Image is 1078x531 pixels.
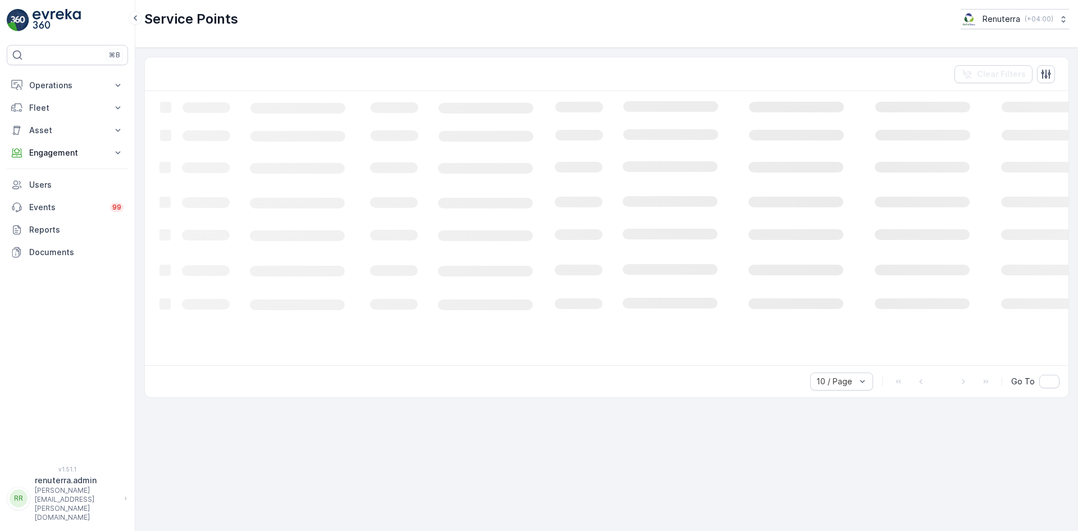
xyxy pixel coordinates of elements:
p: ( +04:00 ) [1025,15,1053,24]
a: Users [7,174,128,196]
button: Asset [7,119,128,142]
button: Clear Filters [954,65,1033,83]
span: Go To [1011,376,1035,387]
p: Fleet [29,102,106,114]
p: 99 [112,203,121,212]
p: renuterra.admin [35,475,119,486]
button: Engagement [7,142,128,164]
p: ⌘B [109,51,120,60]
p: Events [29,202,103,213]
button: Renuterra(+04:00) [961,9,1069,29]
img: logo [7,9,29,31]
div: RR [10,489,28,507]
p: Operations [29,80,106,91]
p: Asset [29,125,106,136]
span: v 1.51.1 [7,466,128,473]
p: Users [29,179,124,190]
button: Fleet [7,97,128,119]
p: Engagement [29,147,106,158]
a: Documents [7,241,128,264]
img: Screenshot_2024-07-26_at_13.33.01.png [961,13,978,25]
button: Operations [7,74,128,97]
button: RRrenuterra.admin[PERSON_NAME][EMAIL_ADDRESS][PERSON_NAME][DOMAIN_NAME] [7,475,128,522]
p: Service Points [144,10,238,28]
p: Renuterra [983,13,1020,25]
p: Documents [29,247,124,258]
p: Clear Filters [977,69,1026,80]
a: Reports [7,219,128,241]
img: logo_light-DOdMpM7g.png [33,9,81,31]
p: [PERSON_NAME][EMAIL_ADDRESS][PERSON_NAME][DOMAIN_NAME] [35,486,119,522]
a: Events99 [7,196,128,219]
p: Reports [29,224,124,235]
